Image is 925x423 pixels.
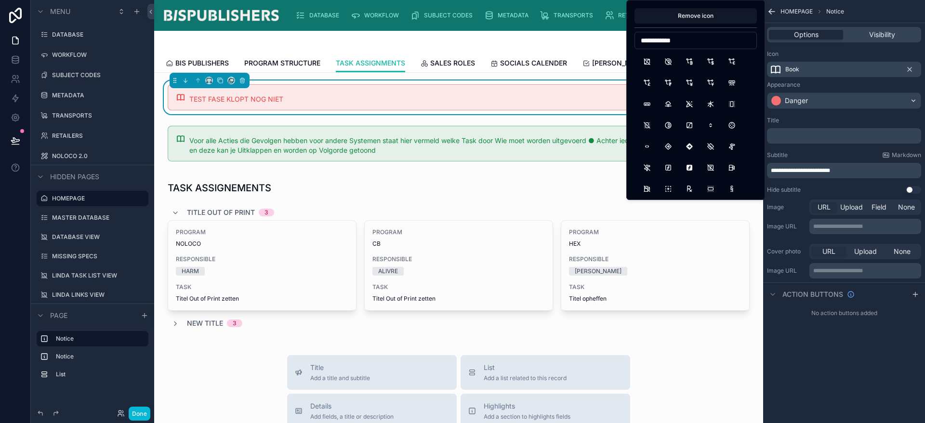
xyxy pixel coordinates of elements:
span: Hidden pages [50,172,99,182]
a: SOCIALS CALENDER [490,54,567,74]
span: Add a list related to this record [484,374,567,382]
button: GasStation [723,159,740,176]
span: None [898,202,915,212]
button: Direction [702,117,719,134]
button: Prescription [681,180,698,198]
span: Book [785,66,799,73]
span: SUBJECT CODES [424,12,473,19]
label: NOLOCO 2.0 [52,152,146,160]
button: DirectionsOff [638,159,656,176]
label: Icon [767,50,779,58]
span: Page [50,311,67,320]
button: DirectionArrows [723,117,740,134]
span: HOMEPAGE [780,8,813,15]
button: NewSection [660,180,677,198]
button: FunctionOff [702,159,719,176]
label: LINDA LINKS VIEW [52,291,146,299]
button: Container [723,95,740,113]
div: scrollable content [809,263,921,278]
span: Add a title and subtitle [310,374,370,382]
label: Notice [56,335,141,343]
button: ContrastOff [660,53,677,70]
span: [PERSON_NAME] [592,58,647,68]
span: TEST FASE KLOPT NOG NIET [189,95,283,103]
button: DirectionSignFilled [681,138,698,155]
label: Image URL [767,223,806,230]
span: Add fields, a title or description [310,413,394,421]
button: AirConditioningDisabled [638,95,656,113]
button: TransactionYen [681,74,698,92]
span: URL [822,247,835,256]
button: Done [129,407,150,421]
span: SALES ROLES [430,58,475,68]
button: Confucius [702,95,719,113]
a: PROGRAM STRUCTURE [244,54,320,74]
div: scrollable content [809,219,921,234]
span: Upload [854,247,877,256]
span: Visibility [869,30,895,40]
span: Notice [826,8,844,15]
label: Notice [56,353,145,360]
label: METADATA [52,92,146,99]
label: List [56,370,145,378]
button: Contrast2Off [638,53,656,70]
span: URL [818,202,831,212]
button: DirectionHorizontal [638,138,656,155]
span: DATABASE [309,12,339,19]
div: scrollable content [288,5,725,26]
label: MISSING SPECS [52,252,146,260]
button: TransactionDollar [702,53,719,70]
label: TRANSPORTS [52,112,146,119]
a: [PERSON_NAME] [582,54,647,74]
label: Cover photo [767,248,806,255]
a: DATABASE [293,7,346,24]
button: TransactionEuro [723,53,740,70]
label: Image [767,203,806,211]
div: Danger [785,96,808,106]
button: Contrast [660,117,677,134]
button: ContainerOff [638,117,656,134]
button: Section [702,180,719,198]
span: Upload [840,202,863,212]
button: AirConditioning [723,74,740,92]
div: No action buttons added [763,305,925,321]
a: TASK ASSIGNMENTS [336,54,405,73]
label: DATABASE [52,31,146,39]
button: FunctionFilled [681,159,698,176]
a: TRANSPORTS [537,7,600,24]
a: MASTER DATABASE [52,214,146,222]
span: Action buttons [782,290,843,299]
a: HOMEPAGE [52,195,143,202]
div: scrollable content [31,327,154,392]
button: TitleAdd a title and subtitle [287,355,457,390]
label: LINDA TASK LIST VIEW [52,272,146,279]
label: DATABASE VIEW [52,233,146,241]
span: Details [310,401,394,411]
a: WORKFLOW [348,7,406,24]
div: scrollable content [767,163,921,178]
span: None [894,247,911,256]
label: Title [767,117,779,124]
span: SOCIALS CALENDER [500,58,567,68]
span: Add a section to highlights fields [484,413,570,421]
label: Appearance [767,81,800,89]
label: Image URL [767,267,806,275]
button: TransactionYuan [702,74,719,92]
button: Danger [767,93,921,109]
button: Function [660,159,677,176]
button: Remove icon [634,8,757,24]
span: Highlights [484,401,570,411]
span: List [484,363,567,372]
span: PROGRAM STRUCTURE [244,58,320,68]
span: WORKFLOW [364,12,399,19]
a: RETAILERS [602,7,655,24]
span: BIS PUBLISHERS [175,58,229,68]
a: WORKFLOW [52,51,146,59]
span: Markdown [892,151,921,159]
